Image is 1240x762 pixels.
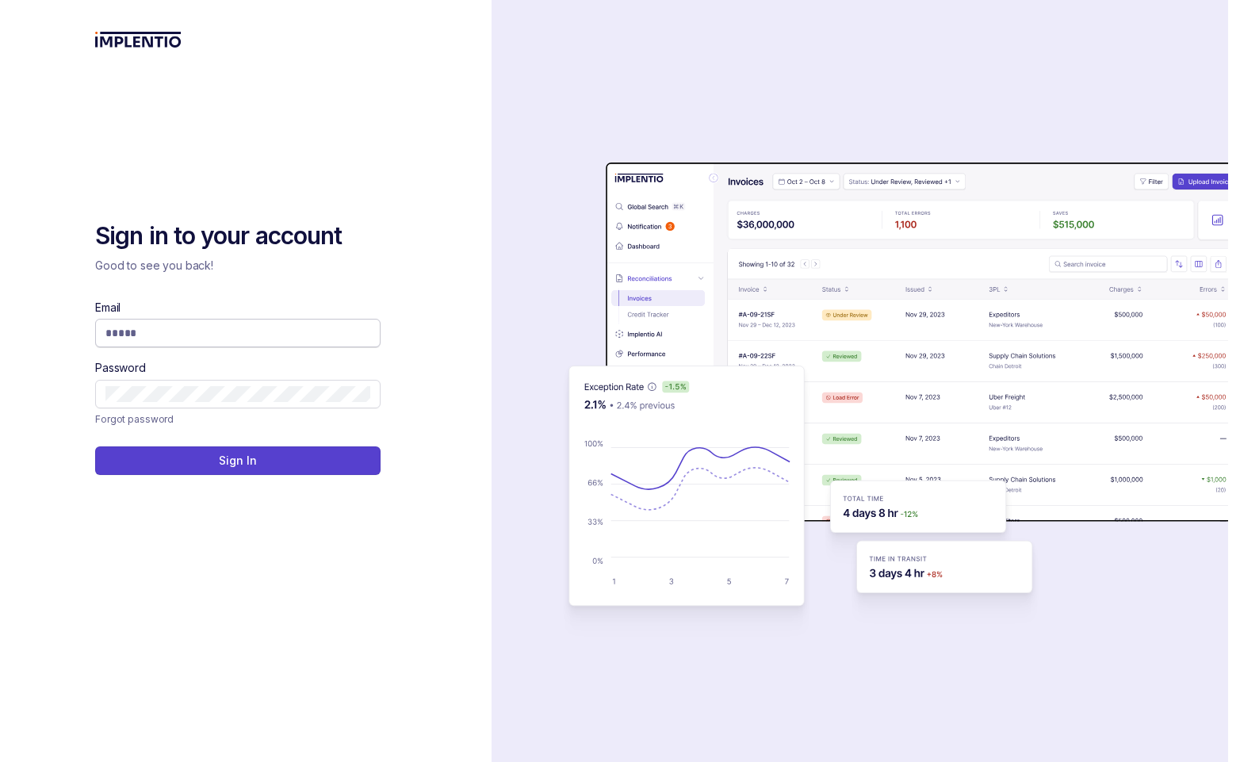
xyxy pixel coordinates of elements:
p: Sign In [219,453,256,469]
img: logo [95,32,182,48]
p: Forgot password [95,412,174,427]
p: Good to see you back! [95,258,381,274]
label: Email [95,300,121,316]
h2: Sign in to your account [95,220,381,252]
a: Link Forgot password [95,412,174,427]
label: Password [95,360,146,376]
button: Sign In [95,446,381,475]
